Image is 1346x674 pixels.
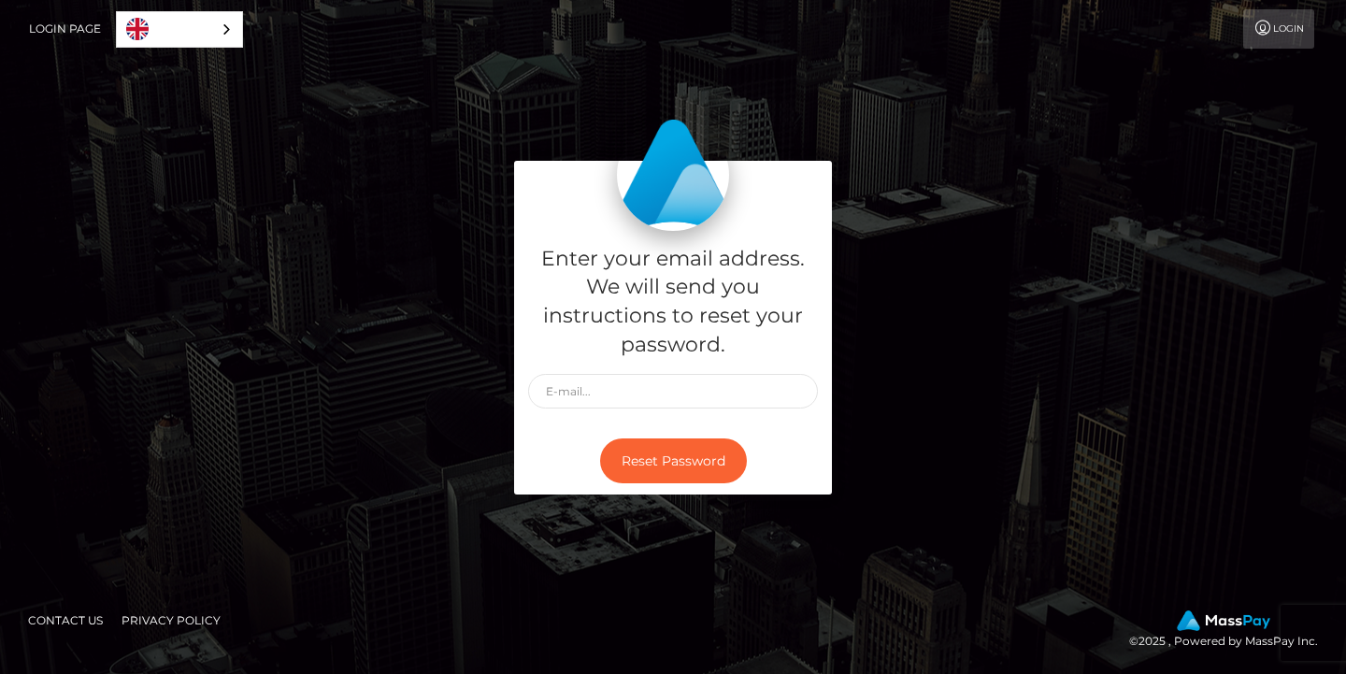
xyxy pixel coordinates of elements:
div: Language [116,11,243,48]
a: English [117,12,242,47]
a: Login [1243,9,1314,49]
input: E-mail... [528,374,818,409]
button: Reset Password [600,438,747,484]
a: Privacy Policy [114,606,228,635]
aside: Language selected: English [116,11,243,48]
div: © 2025 , Powered by MassPay Inc. [1129,610,1332,652]
a: Contact Us [21,606,110,635]
a: Login Page [29,9,101,49]
img: MassPay [1177,610,1270,631]
img: MassPay Login [617,119,729,231]
h5: Enter your email address. We will send you instructions to reset your password. [528,245,818,360]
